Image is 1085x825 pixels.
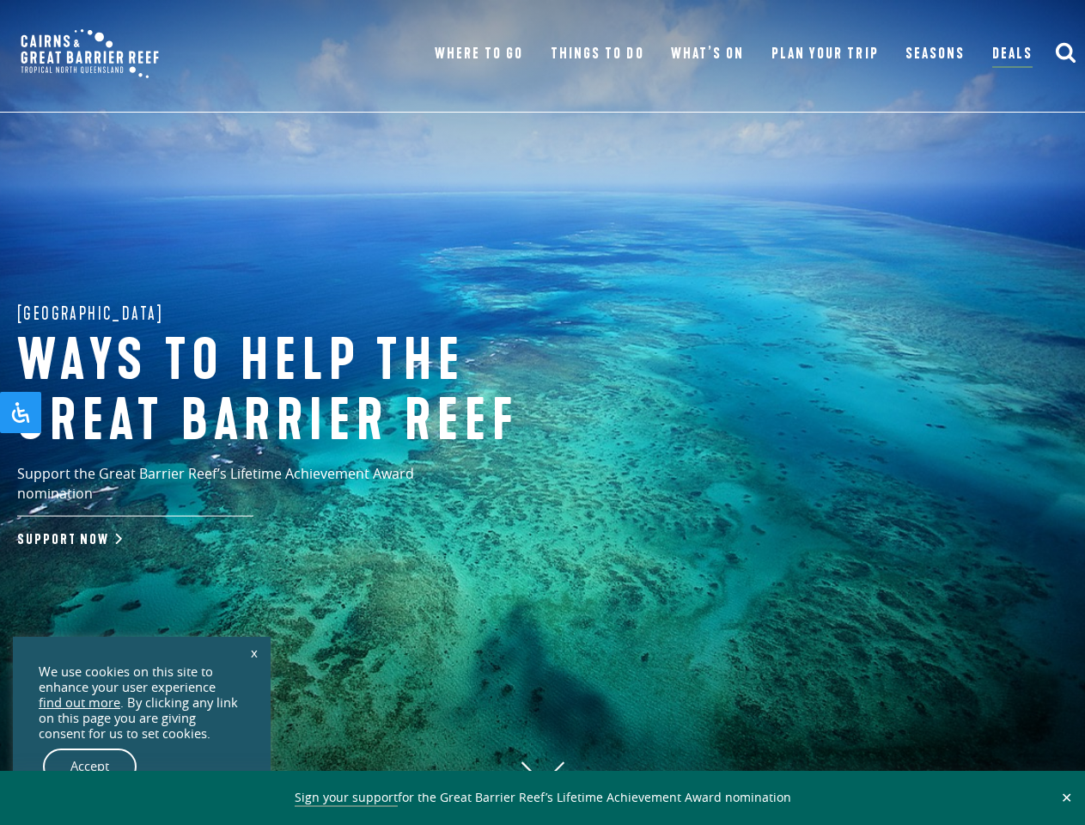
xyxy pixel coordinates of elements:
p: Support the Great Barrier Reef’s Lifetime Achievement Award nomination [17,464,490,516]
div: We use cookies on this site to enhance your user experience . By clicking any link on this page y... [39,664,245,742]
a: Support Now [17,531,119,548]
h1: Ways to help the great barrier reef [17,332,584,451]
button: Close [1057,790,1076,805]
a: x [242,633,266,671]
a: Where To Go [435,42,523,66]
a: Things To Do [551,42,643,66]
span: for the Great Barrier Reef’s Lifetime Achievement Award nomination [295,789,791,807]
a: find out more [39,695,120,711]
a: Deals [992,42,1033,68]
a: What’s On [671,42,744,66]
a: Accept [43,749,137,785]
svg: Open Accessibility Panel [10,402,31,423]
img: CGBR-TNQ_dual-logo.svg [9,17,171,90]
a: Seasons [905,42,965,66]
a: Sign your support [295,789,398,807]
a: Plan Your Trip [771,42,879,66]
span: [GEOGRAPHIC_DATA] [17,300,164,327]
